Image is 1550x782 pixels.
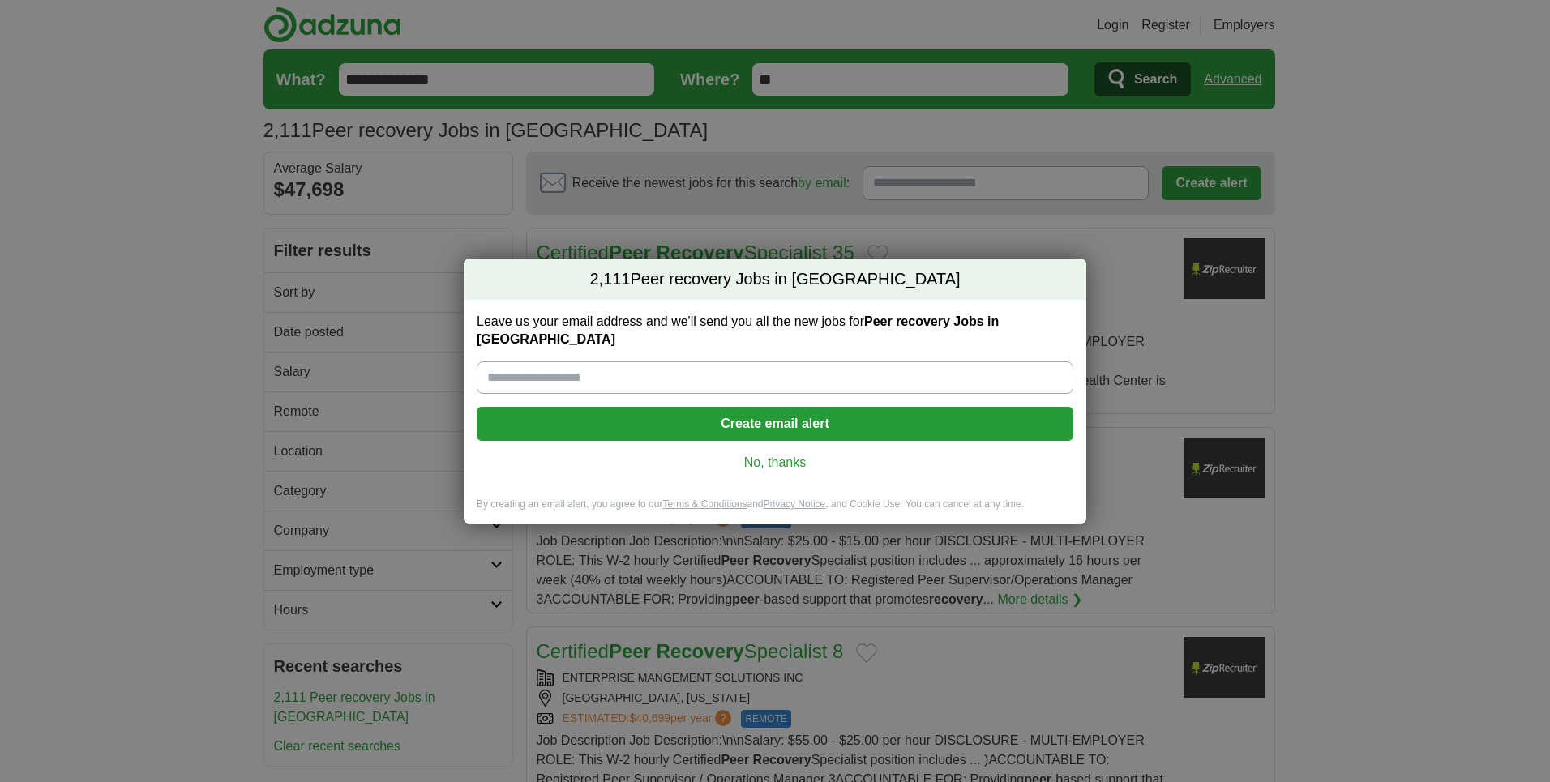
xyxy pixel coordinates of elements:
button: Create email alert [477,407,1073,441]
h2: Peer recovery Jobs in [GEOGRAPHIC_DATA] [464,259,1086,301]
a: Privacy Notice [764,498,826,510]
span: 2,111 [589,268,630,291]
label: Leave us your email address and we'll send you all the new jobs for [477,313,1073,348]
a: No, thanks [490,454,1060,472]
div: By creating an email alert, you agree to our and , and Cookie Use. You can cancel at any time. [464,498,1086,524]
a: Terms & Conditions [662,498,747,510]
